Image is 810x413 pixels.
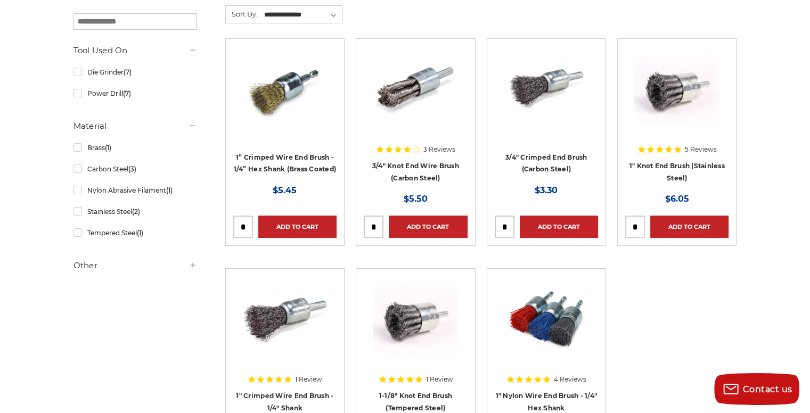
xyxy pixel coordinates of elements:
span: (3) [128,165,136,173]
span: (2) [132,208,140,216]
label: Sort By: [226,6,258,22]
a: 1" Crimped Wire End Brush - 1/4" Shank [233,276,337,379]
a: Stainless Steel [73,202,197,221]
span: (1) [166,186,172,194]
a: Add to Cart [520,216,598,238]
h5: Other [73,259,197,272]
a: Add to Cart [650,216,729,238]
a: 3/4" Crimped End Brush (Carbon Steel) [495,46,598,150]
a: Carbon Steel [73,160,197,178]
a: 3/4" Knot End Wire Brush (Carbon Steel) [372,162,459,182]
span: (1) [136,229,143,237]
a: Brass [73,138,197,157]
a: Die Grinder [73,63,197,81]
img: Knotted End Brush [634,46,719,131]
a: Nylon Abrasive Filament [73,181,197,200]
a: 1 inch nylon wire end brush [495,276,598,379]
span: $6.05 [665,194,689,204]
span: $5.45 [273,185,297,195]
a: brass coated 1 inch end brush [233,46,337,150]
span: 4 Reviews [554,376,586,383]
span: $3.30 [535,185,558,195]
a: 1" Crimped Wire End Brush - 1/4" Shank [236,392,333,412]
a: Power Drill [73,84,197,103]
h5: Tool Used On [73,44,197,57]
span: Contact us [743,384,792,394]
button: Contact us [714,373,799,405]
span: 5 Reviews [685,146,717,153]
a: Add to Cart [258,216,337,238]
img: brass coated 1 inch end brush [242,46,328,131]
img: 1" Crimped Wire End Brush - 1/4" Shank [242,276,328,361]
a: Knotted End Brush [364,276,467,379]
a: 1" Knot End Brush (Stainless Steel) [629,162,725,182]
a: Knotted End Brush [625,46,729,150]
span: (1) [104,144,111,152]
a: 1” Crimped Wire End Brush - 1/4” Hex Shank (Brass Coated) [234,153,336,174]
img: 1 inch nylon wire end brush [504,276,589,361]
span: (7) [122,89,130,97]
a: 1" Nylon Wire End Brush - 1/4" Hex Shank [496,392,598,412]
img: Twist Knot End Brush [373,46,458,131]
span: 3 Reviews [423,146,455,153]
span: 1 Review [426,376,453,383]
a: 3/4" Crimped End Brush (Carbon Steel) [505,153,587,174]
img: Knotted End Brush [373,276,458,361]
a: Tempered Steel [73,224,197,242]
select: Sort By: [263,7,342,23]
span: (7) [123,68,131,76]
span: $5.50 [404,194,428,204]
a: Twist Knot End Brush [364,46,467,150]
a: Add to Cart [389,216,467,238]
span: 1 Review [295,376,322,383]
h5: Material [73,120,197,133]
a: 1-1/8" Knot End Brush (Tempered Steel) [379,392,452,412]
img: 3/4" Crimped End Brush (Carbon Steel) [504,46,589,131]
